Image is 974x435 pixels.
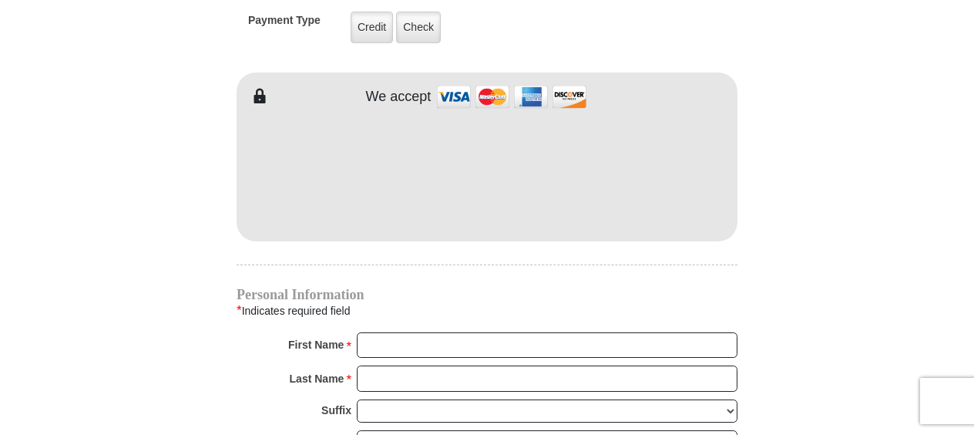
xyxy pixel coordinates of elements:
[237,288,737,301] h4: Personal Information
[366,89,432,106] h4: We accept
[248,14,321,35] h5: Payment Type
[435,80,589,113] img: credit cards accepted
[396,12,441,43] label: Check
[351,12,393,43] label: Credit
[288,334,344,356] strong: First Name
[321,400,351,421] strong: Suffix
[290,368,344,389] strong: Last Name
[237,301,737,321] div: Indicates required field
